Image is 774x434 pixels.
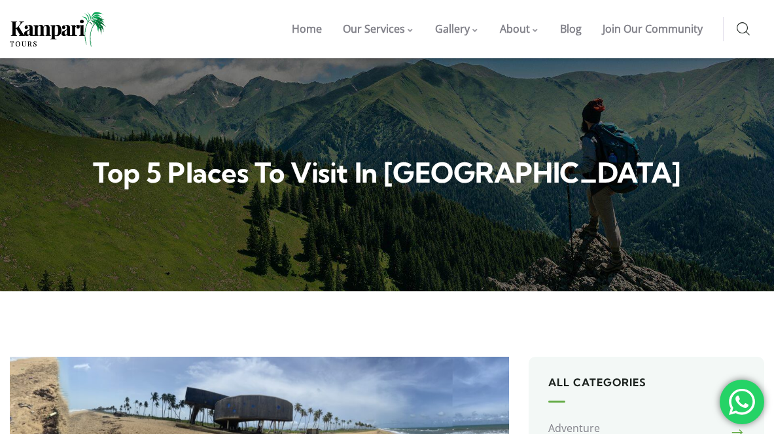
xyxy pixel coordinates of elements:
img: Home [10,12,106,46]
span: Gallery [435,22,470,36]
span: Join Our Community [603,22,703,36]
h5: All Categories [548,376,745,403]
div: 'Chat [720,380,764,424]
span: Blog [560,22,582,36]
span: Home [292,22,322,36]
span: Our Services [343,22,405,36]
span: About [500,22,530,36]
h2: Top 5 Places to visit in [GEOGRAPHIC_DATA] [60,156,714,190]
